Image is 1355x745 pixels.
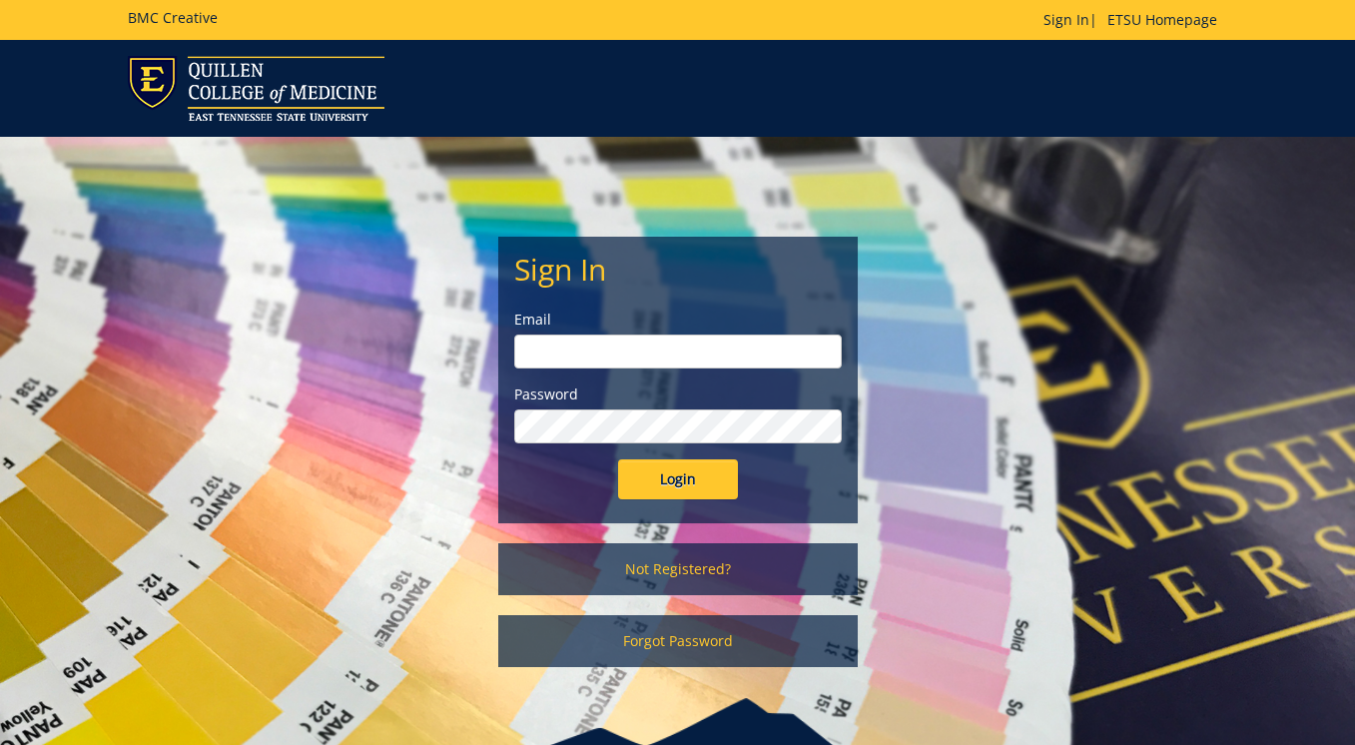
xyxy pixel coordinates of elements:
[498,543,858,595] a: Not Registered?
[1097,10,1227,29] a: ETSU Homepage
[514,310,842,330] label: Email
[514,384,842,404] label: Password
[1043,10,1227,30] p: |
[514,253,842,286] h2: Sign In
[128,56,384,121] img: ETSU logo
[128,10,218,25] h5: BMC Creative
[498,615,858,667] a: Forgot Password
[618,459,738,499] input: Login
[1043,10,1089,29] a: Sign In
